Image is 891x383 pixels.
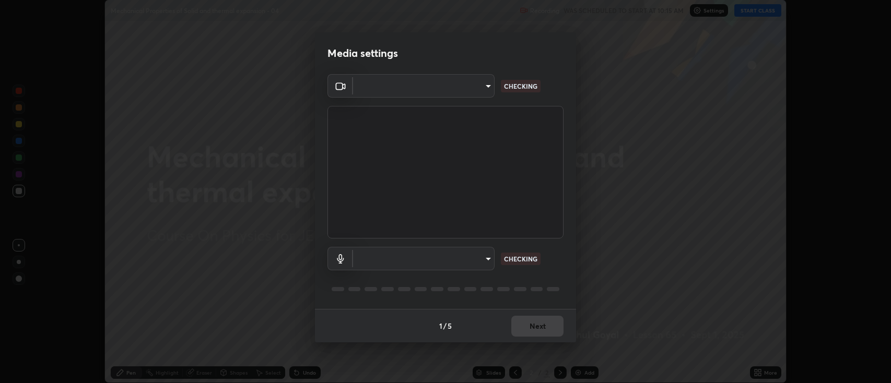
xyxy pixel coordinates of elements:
div: ​ [353,74,495,98]
h4: 1 [439,320,442,331]
h2: Media settings [327,46,398,60]
div: ​ [353,247,495,270]
h4: / [443,320,447,331]
p: CHECKING [504,254,537,264]
h4: 5 [448,320,452,331]
p: CHECKING [504,81,537,91]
